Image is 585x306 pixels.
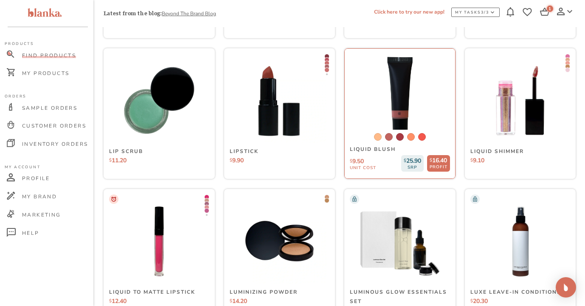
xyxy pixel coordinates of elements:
span: 9.50 [352,157,364,165]
img: Lip Scrub [112,54,206,147]
span: Luxe Leave-In Conditioner [470,289,565,295]
span: $ [230,298,232,304]
span: Liquid to Matte Lipstick [109,289,195,295]
span: 9.90 [232,156,244,164]
span: $ [404,158,406,164]
span: $ [350,158,352,164]
span: Luminizing Powder [230,289,298,295]
span: unit cost [350,165,376,171]
span: Liquid Blush [350,146,396,153]
span: Lipstick [230,148,259,155]
span: Lip Scrub [109,148,143,155]
img: Luminizing Powder [233,195,326,288]
span: $ [109,157,112,163]
span: $ [470,298,473,304]
a: Click here to try our new app! [374,8,444,15]
span: 25.90 [406,157,421,165]
div: 1 [546,5,554,12]
span: + [204,212,209,217]
span: 20.30 [473,297,488,305]
span: SRP [408,165,417,170]
img: Lipstick [233,54,326,147]
button: MY TASKS3/3 [451,8,500,17]
span: $ [470,157,473,163]
div: MY TASKS 3 /3 [455,10,489,15]
span: Luminous Glow Essentials Set [350,289,447,305]
p: Latest from the blog: [104,10,162,17]
span: 12.40 [112,297,127,305]
img: Luminous Glow Essentials Set [353,195,447,288]
span: $ [230,157,232,163]
img: Liquid Shimmer [473,54,567,147]
span: 16.40 [432,156,447,164]
span: 14.20 [232,297,247,305]
span: Liquid Shimmer [470,148,524,155]
span: $ [430,157,432,163]
span: 11.20 [112,156,127,164]
a: 1 [540,8,550,20]
span: + [324,72,329,77]
img: Liquid to Matte Lipstick [112,195,206,288]
img: Luxe Leave-In Conditioner [473,195,567,288]
span: 9.10 [473,156,484,164]
a: Beyond The Brand Blog [162,10,216,17]
span: $ [109,298,112,304]
span: PROFIT [430,165,447,170]
img: Liquid Blush [341,42,458,159]
div: Open Intercom Messenger [556,277,576,298]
